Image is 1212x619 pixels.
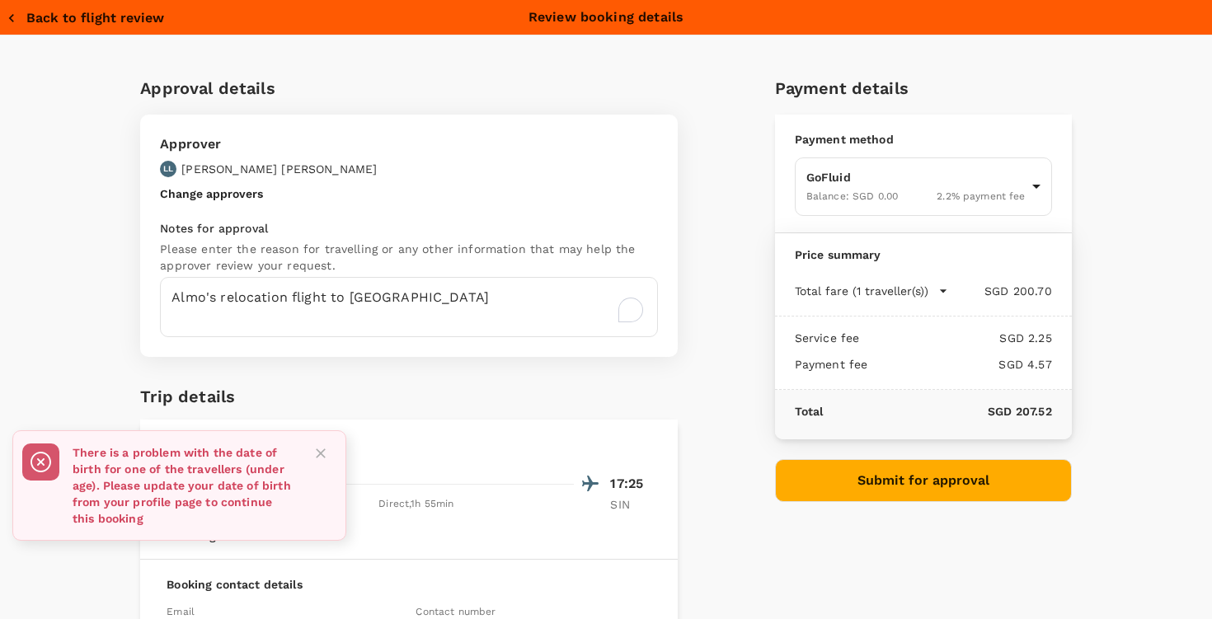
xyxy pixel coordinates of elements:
button: Submit for approval [775,459,1072,502]
textarea: To enrich screen reader interactions, please activate Accessibility in Grammarly extension settings [160,277,658,337]
button: Back to flight review [7,10,164,26]
div: GoFluidBalance: SGD 0.002.2% payment fee [795,157,1052,216]
span: 2.2 % payment fee [937,190,1025,202]
p: There is a problem with the date of birth for one of the travellers (under age). Please update yo... [73,444,295,527]
p: Please enter the reason for travelling or any other information that may help the approver review... [160,241,658,274]
h6: Payment details [775,75,1072,101]
p: Review booking details [528,7,684,27]
p: Notes for approval [160,220,658,237]
button: Total fare (1 traveller(s)) [795,283,948,299]
p: Approver [160,134,377,154]
p: SIN [610,496,651,513]
p: [PERSON_NAME] [PERSON_NAME] [181,161,377,177]
span: Balance : SGD 0.00 [806,190,899,202]
button: Close [308,441,333,466]
span: Email [167,606,195,617]
div: Direct , 1h 55min [258,496,574,513]
p: GoFluid [806,169,1026,185]
p: LL [163,163,173,175]
p: Price summary [795,246,1052,263]
p: Total [795,403,824,420]
p: SGD 4.57 [867,356,1051,373]
p: SGD 200.70 [948,283,1052,299]
p: Payment method [795,131,1052,148]
p: Service fee [795,330,860,346]
p: 17:25 [610,474,651,494]
span: Contact number [416,606,496,617]
button: Change approvers [160,187,263,200]
p: SGD 207.52 [823,403,1051,420]
p: SGD 2.25 [859,330,1051,346]
p: Payment fee [795,356,868,373]
button: View flight details [167,529,270,542]
p: Booking contact details [167,576,651,593]
h6: Trip details [140,383,235,410]
p: Total fare (1 traveller(s)) [795,283,928,299]
h6: Approval details [140,75,678,101]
